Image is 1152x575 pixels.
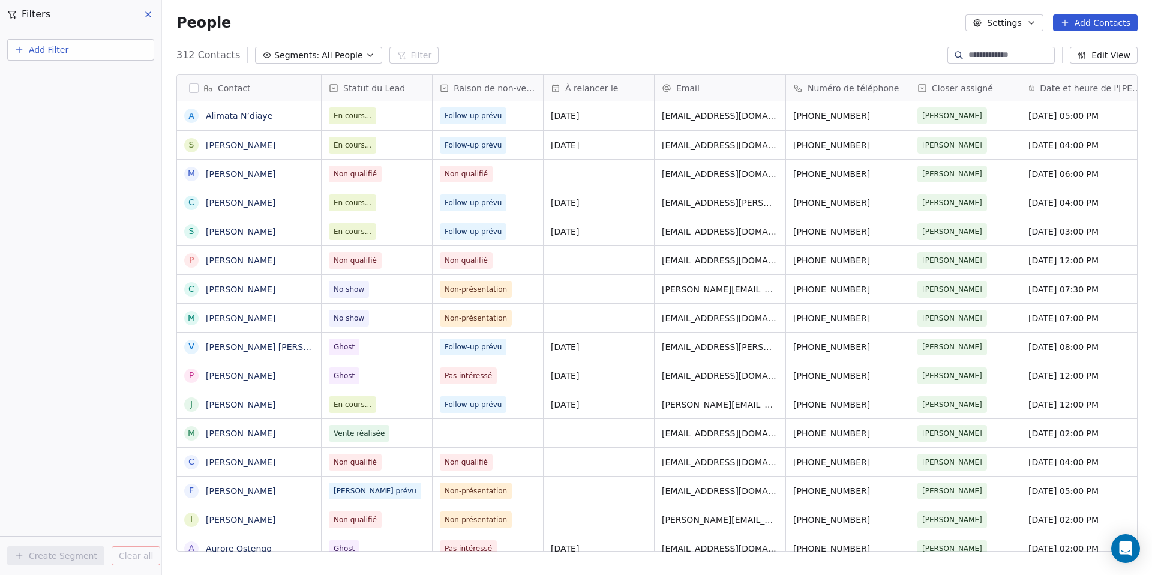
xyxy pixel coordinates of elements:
[922,110,982,122] span: [PERSON_NAME]
[334,283,364,295] span: No show
[334,226,371,238] span: En cours...
[662,514,778,526] span: [PERSON_NAME][EMAIL_ADDRESS][DOMAIN_NAME]
[176,14,231,32] span: People
[793,283,902,295] span: [PHONE_NUMBER]
[189,225,194,238] div: S
[922,370,982,382] span: [PERSON_NAME]
[454,82,536,94] span: Raison de non-vente
[445,485,507,497] span: Non-présentation
[922,399,982,411] span: [PERSON_NAME]
[551,399,647,411] span: [DATE]
[662,168,778,180] span: [EMAIL_ADDRESS][DOMAIN_NAME]
[922,197,982,209] span: [PERSON_NAME]
[551,197,647,209] span: [DATE]
[922,485,982,497] span: [PERSON_NAME]
[206,169,275,179] a: [PERSON_NAME]
[922,456,982,468] span: [PERSON_NAME]
[662,197,778,209] span: [EMAIL_ADDRESS][PERSON_NAME][DOMAIN_NAME]
[445,254,488,266] span: Non qualifié
[965,14,1043,31] button: Settings
[793,427,902,439] span: [PHONE_NUMBER]
[334,254,377,266] span: Non qualifié
[445,399,502,411] span: Follow-up prévu
[662,254,778,266] span: [EMAIL_ADDRESS][DOMAIN_NAME]
[334,456,377,468] span: Non qualifié
[808,82,899,94] span: Numéro de téléphone
[322,75,432,101] div: Statut du Lead
[188,196,194,209] div: C
[188,427,195,439] div: M
[445,110,502,122] span: Follow-up prévu
[793,485,902,497] span: [PHONE_NUMBER]
[932,82,993,94] span: Closer assigné
[922,283,982,295] span: [PERSON_NAME]
[910,75,1021,101] div: Closer assigné
[793,197,902,209] span: [PHONE_NUMBER]
[177,75,321,101] div: Contact
[1070,47,1138,64] button: Edit View
[334,197,371,209] span: En cours...
[188,110,194,122] div: A
[793,543,902,555] span: [PHONE_NUMBER]
[334,514,377,526] span: Non qualifié
[445,514,507,526] span: Non-présentation
[188,167,195,180] div: M
[188,456,194,468] div: C
[334,312,364,324] span: No show
[922,312,982,324] span: [PERSON_NAME]
[334,485,416,497] span: [PERSON_NAME] prévu
[176,48,240,62] span: 312 Contacts
[793,226,902,238] span: [PHONE_NUMBER]
[206,429,275,438] a: [PERSON_NAME]
[445,168,488,180] span: Non qualifié
[343,82,405,94] span: Statut du Lead
[922,514,982,526] span: [PERSON_NAME]
[177,101,322,552] div: grid
[793,110,902,122] span: [PHONE_NUMBER]
[445,312,507,324] span: Non-présentation
[551,110,647,122] span: [DATE]
[334,427,385,439] span: Vente réalisée
[793,254,902,266] span: [PHONE_NUMBER]
[445,197,502,209] span: Follow-up prévu
[206,457,275,467] a: [PERSON_NAME]
[662,427,778,439] span: [EMAIL_ADDRESS][DOMAIN_NAME]
[676,82,700,94] span: Email
[445,341,502,353] span: Follow-up prévu
[206,198,275,208] a: [PERSON_NAME]
[188,312,195,324] div: M
[662,543,778,555] span: [EMAIL_ADDRESS][DOMAIN_NAME]
[922,341,982,353] span: [PERSON_NAME]
[662,399,778,411] span: [PERSON_NAME][EMAIL_ADDRESS][DOMAIN_NAME]
[188,542,194,555] div: A
[1040,82,1145,94] span: Date et heure de l'[PERSON_NAME]
[334,139,371,151] span: En cours...
[206,313,275,323] a: [PERSON_NAME]
[544,75,654,101] div: À relancer le
[662,370,778,382] span: [EMAIL_ADDRESS][DOMAIN_NAME]
[551,341,647,353] span: [DATE]
[334,370,355,382] span: Ghost
[922,254,982,266] span: [PERSON_NAME]
[206,111,272,121] a: Alimata N’diaye
[206,515,275,525] a: [PERSON_NAME]
[189,139,194,151] div: S
[551,139,647,151] span: [DATE]
[189,369,194,382] div: P
[662,341,778,353] span: [EMAIL_ADDRESS][PERSON_NAME][DOMAIN_NAME]
[1111,534,1140,563] div: Open Intercom Messenger
[551,370,647,382] span: [DATE]
[189,484,194,497] div: F
[922,427,982,439] span: [PERSON_NAME]
[662,139,778,151] span: [EMAIL_ADDRESS][DOMAIN_NAME]
[922,226,982,238] span: [PERSON_NAME]
[206,342,348,352] a: [PERSON_NAME] [PERSON_NAME]
[334,168,377,180] span: Non qualifié
[793,456,902,468] span: [PHONE_NUMBER]
[551,226,647,238] span: [DATE]
[445,543,492,555] span: Pas intéressé
[793,312,902,324] span: [PHONE_NUMBER]
[445,283,507,295] span: Non-présentation
[1053,14,1138,31] button: Add Contacts
[793,399,902,411] span: [PHONE_NUMBER]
